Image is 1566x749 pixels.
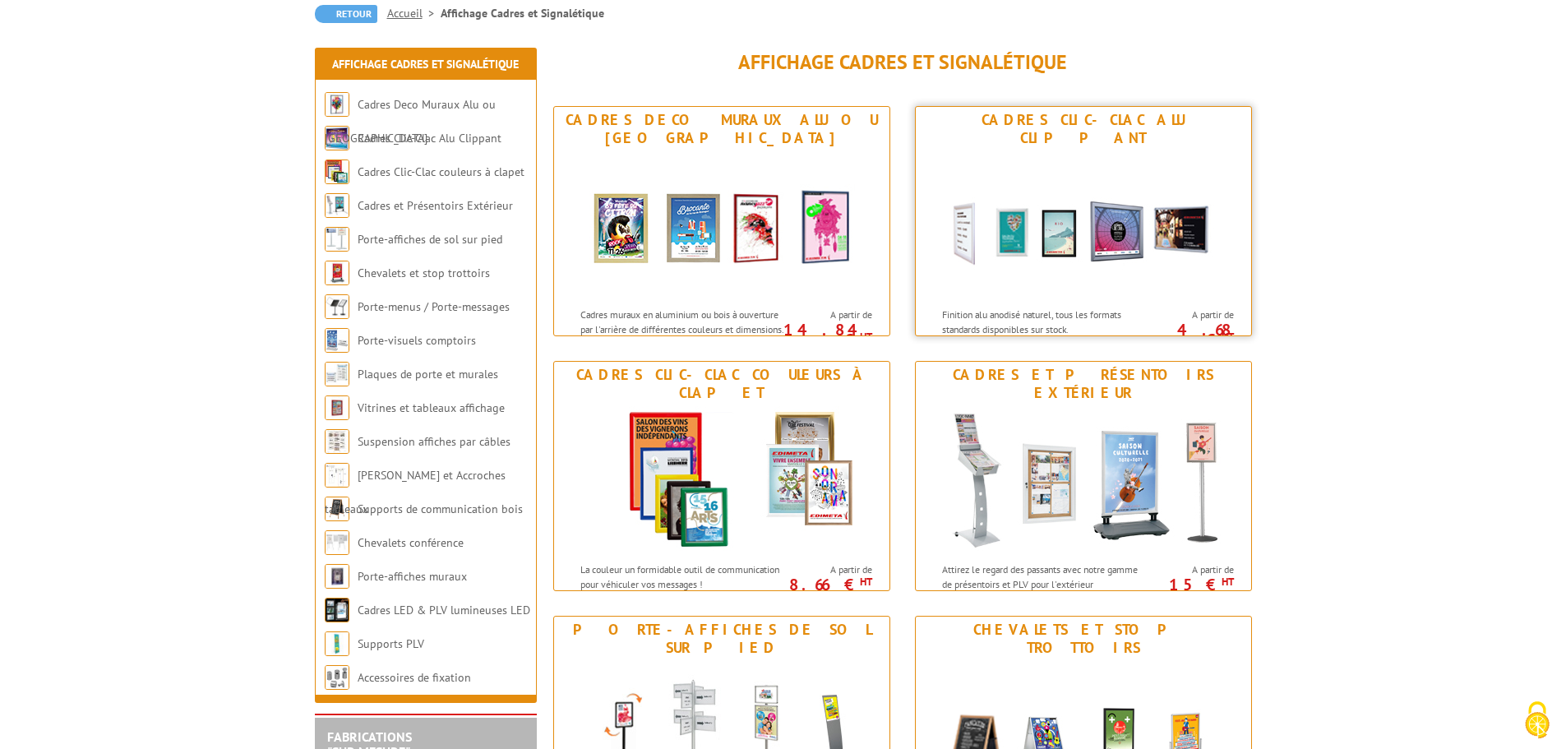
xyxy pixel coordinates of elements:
p: 14.84 € [780,325,872,344]
img: Chevalets conférence [325,530,349,555]
a: Plaques de porte et murales [358,367,498,381]
a: [PERSON_NAME] et Accroches tableaux [325,468,506,516]
a: Cadres Clic-Clac Alu Clippant [358,131,501,146]
a: Cadres Clic-Clac Alu Clippant Cadres Clic-Clac Alu Clippant Finition alu anodisé naturel, tous le... [915,106,1252,336]
h1: Affichage Cadres et Signalétique [553,52,1252,73]
img: Cadres Clic-Clac couleurs à clapet [570,406,874,554]
img: Cookies (fenêtre modale) [1517,700,1558,741]
p: 15 € [1142,580,1234,589]
img: Cimaises et Accroches tableaux [325,463,349,488]
a: Cadres LED & PLV lumineuses LED [358,603,530,617]
img: Porte-affiches de sol sur pied [325,227,349,252]
a: Retour [315,5,377,23]
img: Porte-visuels comptoirs [325,328,349,353]
a: Supports de communication bois [358,502,523,516]
p: Cadres muraux en aluminium ou bois à ouverture par l'arrière de différentes couleurs et dimension... [580,307,784,364]
span: A partir de [1150,308,1234,321]
img: Cadres LED & PLV lumineuses LED [325,598,349,622]
p: Attirez le regard des passants avec notre gamme de présentoirs et PLV pour l'extérieur [942,562,1146,590]
a: Porte-visuels comptoirs [358,333,476,348]
img: Vitrines et tableaux affichage [325,395,349,420]
a: Cadres Clic-Clac couleurs à clapet Cadres Clic-Clac couleurs à clapet La couleur un formidable ou... [553,361,890,591]
div: Porte-affiches de sol sur pied [558,621,885,657]
a: Accueil [387,6,441,21]
a: Porte-affiches de sol sur pied [358,232,502,247]
div: Cadres et Présentoirs Extérieur [920,366,1247,402]
a: Vitrines et tableaux affichage [358,400,505,415]
sup: HT [1222,575,1234,589]
img: Porte-affiches muraux [325,564,349,589]
a: Porte-affiches muraux [358,569,467,584]
a: Porte-menus / Porte-messages [358,299,510,314]
div: Cadres Clic-Clac couleurs à clapet [558,366,885,402]
p: La couleur un formidable outil de communication pour véhiculer vos messages ! [580,562,784,590]
img: Suspension affiches par câbles [325,429,349,454]
sup: HT [1222,330,1234,344]
a: Affichage Cadres et Signalétique [332,57,519,72]
p: Finition alu anodisé naturel, tous les formats standards disponibles sur stock. [942,307,1146,335]
sup: HT [860,575,872,589]
a: Cadres et Présentoirs Extérieur [358,198,513,213]
div: Cadres Clic-Clac Alu Clippant [920,111,1247,147]
li: Affichage Cadres et Signalétique [441,5,604,21]
div: Chevalets et stop trottoirs [920,621,1247,657]
button: Cookies (fenêtre modale) [1508,693,1566,749]
img: Plaques de porte et murales [325,362,349,386]
a: Suspension affiches par câbles [358,434,510,449]
a: Cadres et Présentoirs Extérieur Cadres et Présentoirs Extérieur Attirez le regard des passants av... [915,361,1252,591]
img: Cadres Clic-Clac Alu Clippant [931,151,1236,299]
p: 4.68 € [1142,325,1234,344]
div: Cadres Deco Muraux Alu ou [GEOGRAPHIC_DATA] [558,111,885,147]
img: Cadres et Présentoirs Extérieur [325,193,349,218]
a: Cadres Deco Muraux Alu ou [GEOGRAPHIC_DATA] Cadres Deco Muraux Alu ou Bois Cadres muraux en alumi... [553,106,890,336]
span: A partir de [788,308,872,321]
a: Chevalets et stop trottoirs [358,266,490,280]
a: Cadres Clic-Clac couleurs à clapet [358,164,524,179]
a: Supports PLV [358,636,424,651]
sup: HT [860,330,872,344]
img: Chevalets et stop trottoirs [325,261,349,285]
img: Cadres Deco Muraux Alu ou Bois [570,151,874,299]
img: Cadres Deco Muraux Alu ou Bois [325,92,349,117]
p: 8.66 € [780,580,872,589]
a: Cadres Deco Muraux Alu ou [GEOGRAPHIC_DATA] [325,97,496,146]
span: A partir de [1150,563,1234,576]
a: Chevalets conférence [358,535,464,550]
span: A partir de [788,563,872,576]
a: Accessoires de fixation [358,670,471,685]
img: Porte-menus / Porte-messages [325,294,349,319]
img: Cadres et Présentoirs Extérieur [931,406,1236,554]
img: Accessoires de fixation [325,665,349,690]
img: Cadres Clic-Clac couleurs à clapet [325,160,349,184]
img: Supports PLV [325,631,349,656]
